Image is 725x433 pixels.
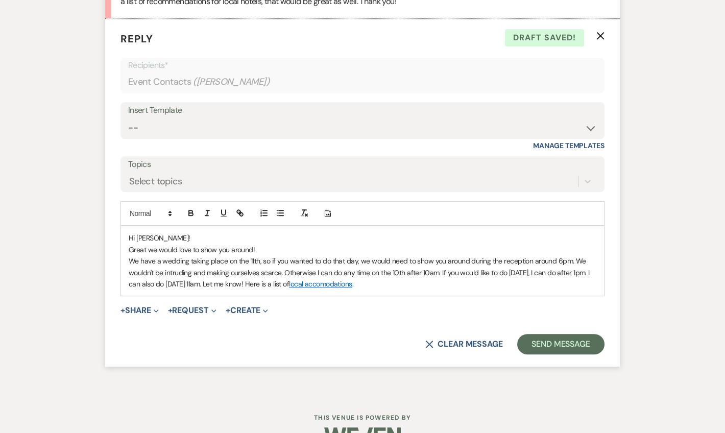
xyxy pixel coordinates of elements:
span: + [168,306,173,315]
a: Manage Templates [533,141,605,150]
p: Hi [PERSON_NAME]! [129,232,596,244]
button: Clear message [425,340,503,348]
label: Topics [128,157,597,172]
p: We have a wedding taking place on the 11th, so if you wanted to do that day, we would need to sho... [129,255,596,290]
span: Reply [120,32,153,45]
button: Share [120,306,159,315]
p: Recipients* [128,59,597,72]
button: Send Message [517,334,605,354]
a: local accomodations [289,279,352,288]
span: + [120,306,125,315]
div: Event Contacts [128,72,597,92]
button: Create [226,306,268,315]
div: Select topics [129,175,182,188]
div: Insert Template [128,103,597,118]
span: + [226,306,230,315]
button: Request [168,306,216,315]
span: Draft saved! [505,29,584,46]
span: ( [PERSON_NAME] ) [193,75,270,89]
p: Great we would love to show you around! [129,244,596,255]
